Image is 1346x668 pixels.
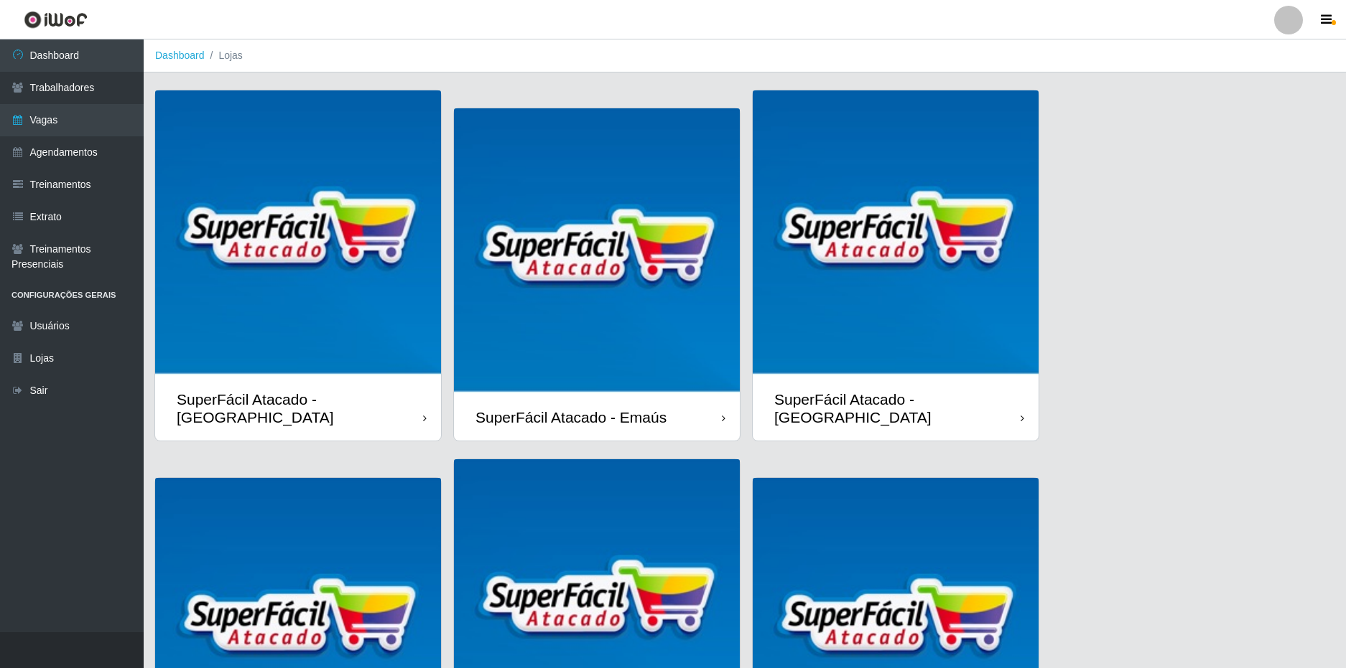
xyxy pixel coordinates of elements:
[155,90,441,376] img: cardImg
[475,408,667,426] div: SuperFácil Atacado - Emaús
[144,39,1346,72] nav: breadcrumb
[454,108,740,394] img: cardImg
[155,50,205,61] a: Dashboard
[753,90,1039,441] a: SuperFácil Atacado - [GEOGRAPHIC_DATA]
[774,390,1021,426] div: SuperFácil Atacado - [GEOGRAPHIC_DATA]
[155,90,441,441] a: SuperFácil Atacado - [GEOGRAPHIC_DATA]
[24,11,88,29] img: CoreUI Logo
[454,108,740,441] a: SuperFácil Atacado - Emaús
[177,390,423,426] div: SuperFácil Atacado - [GEOGRAPHIC_DATA]
[205,48,243,63] li: Lojas
[753,90,1039,376] img: cardImg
